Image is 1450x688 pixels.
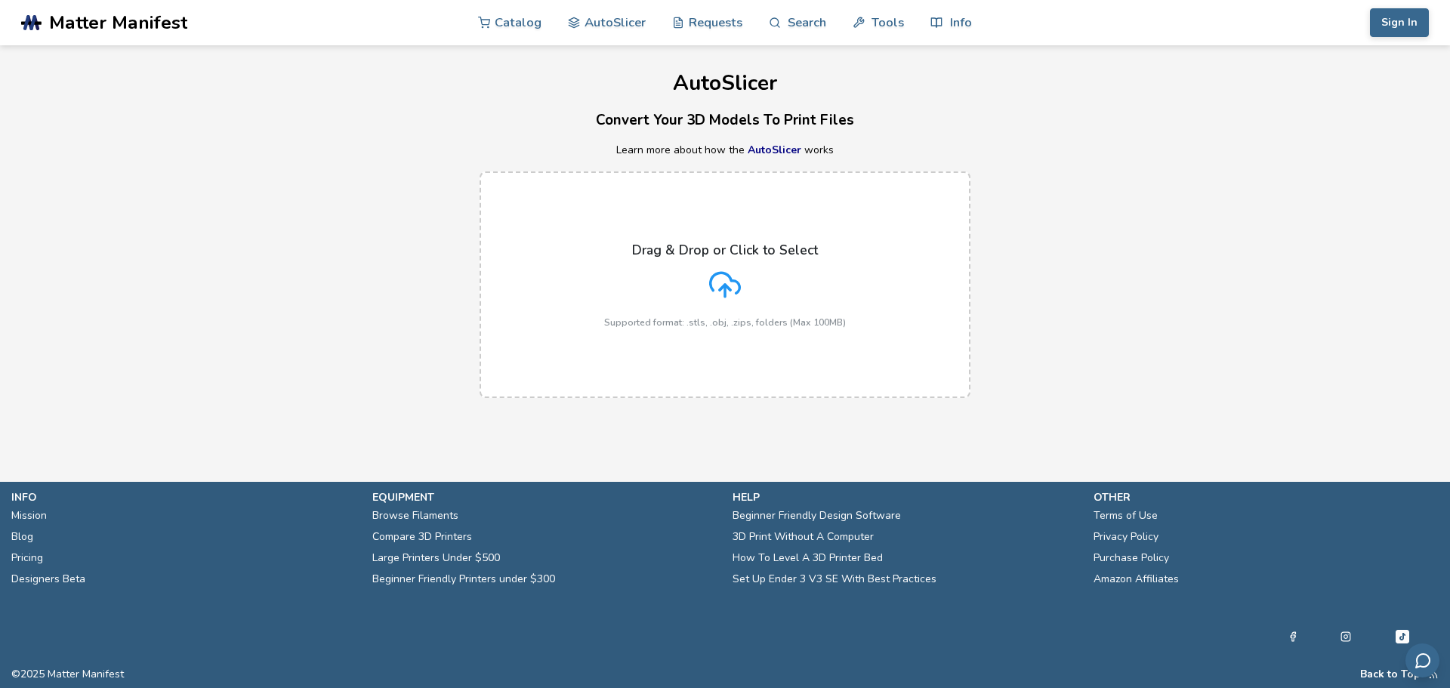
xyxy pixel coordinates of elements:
a: Compare 3D Printers [372,526,472,548]
a: Mission [11,505,47,526]
a: Instagram [1340,628,1351,646]
a: Terms of Use [1094,505,1158,526]
a: RSS Feed [1428,668,1439,680]
p: Supported format: .stls, .obj, .zips, folders (Max 100MB) [604,317,846,328]
a: Privacy Policy [1094,526,1158,548]
a: How To Level A 3D Printer Bed [733,548,883,569]
p: help [733,489,1078,505]
a: Facebook [1288,628,1298,646]
a: 3D Print Without A Computer [733,526,874,548]
a: Beginner Friendly Design Software [733,505,901,526]
a: Set Up Ender 3 V3 SE With Best Practices [733,569,936,590]
span: © 2025 Matter Manifest [11,668,124,680]
button: Back to Top [1360,668,1421,680]
p: Drag & Drop or Click to Select [632,242,818,258]
a: Tiktok [1393,628,1411,646]
a: Designers Beta [11,569,85,590]
a: Blog [11,526,33,548]
p: info [11,489,357,505]
a: AutoSlicer [748,143,801,157]
button: Send feedback via email [1405,643,1439,677]
p: other [1094,489,1439,505]
a: Pricing [11,548,43,569]
span: Matter Manifest [49,12,187,33]
button: Sign In [1370,8,1429,37]
a: Browse Filaments [372,505,458,526]
a: Amazon Affiliates [1094,569,1179,590]
a: Large Printers Under $500 [372,548,500,569]
a: Beginner Friendly Printers under $300 [372,569,555,590]
a: Purchase Policy [1094,548,1169,569]
p: equipment [372,489,718,505]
